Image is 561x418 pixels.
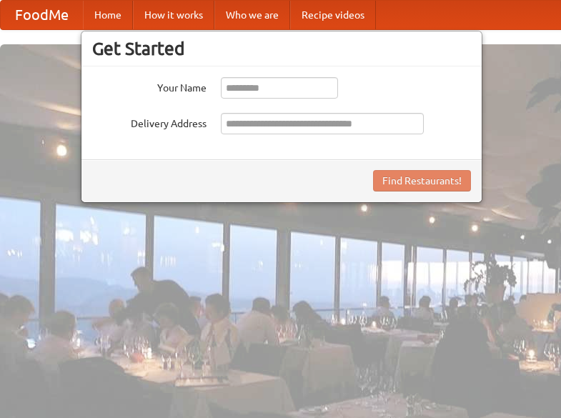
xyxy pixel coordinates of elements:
[133,1,214,29] a: How it works
[290,1,376,29] a: Recipe videos
[1,1,83,29] a: FoodMe
[214,1,290,29] a: Who we are
[92,77,207,95] label: Your Name
[92,113,207,131] label: Delivery Address
[83,1,133,29] a: Home
[92,38,471,59] h3: Get Started
[373,170,471,191] button: Find Restaurants!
